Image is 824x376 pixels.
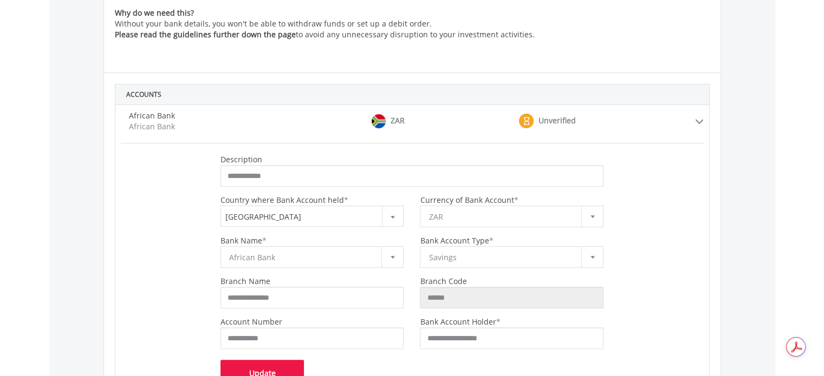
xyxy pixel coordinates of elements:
span: ZAR [429,206,579,228]
strong: Why do we need this? [115,8,194,18]
span: Unverified [538,115,576,126]
label: Country where Bank Account held [220,195,344,205]
label: Account Number [220,316,282,327]
label: Bank Account Type [420,235,489,246]
span: South Africa [220,206,404,227]
span: Savings [429,247,579,268]
label: Branch Name [220,276,270,286]
span: African Bank [229,247,379,268]
strong: Please read the guidelines further down the page [115,29,296,39]
span: South Africa [221,206,404,227]
img: ZAR.png [372,114,386,128]
span: ZAR [391,115,405,126]
label: Branch Code [420,276,466,286]
label: Currency of Bank Account [420,195,514,205]
div: African Bank [129,110,355,121]
label: Description [220,154,262,164]
div: African Bank [121,110,364,132]
label: Bank Account Holder [420,316,496,327]
strong: Accounts [126,90,161,99]
p: Without your bank details, you won't be able to withdraw funds or set up a debit order. to avoid ... [115,8,659,40]
label: Bank Name [220,235,262,246]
